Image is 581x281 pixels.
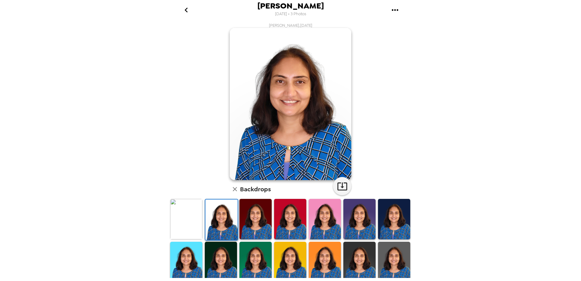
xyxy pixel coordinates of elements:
[269,23,312,28] span: [PERSON_NAME] , [DATE]
[170,199,202,239] img: Original
[240,184,271,194] h6: Backdrops
[275,10,306,18] span: [DATE] • 3 Photos
[230,28,351,180] img: user
[257,2,324,10] span: [PERSON_NAME]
